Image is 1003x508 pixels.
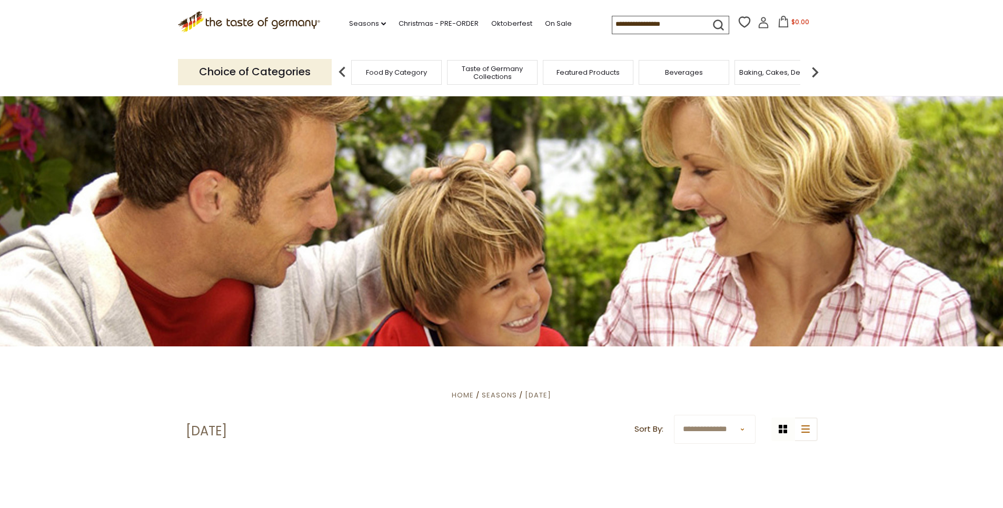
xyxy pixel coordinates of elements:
[450,65,534,81] a: Taste of Germany Collections
[491,18,532,29] a: Oktoberfest
[665,68,703,76] a: Beverages
[399,18,479,29] a: Christmas - PRE-ORDER
[178,59,332,85] p: Choice of Categories
[739,68,821,76] a: Baking, Cakes, Desserts
[634,423,663,436] label: Sort By:
[452,390,474,400] a: Home
[366,68,427,76] a: Food By Category
[525,390,551,400] a: [DATE]
[186,423,227,439] h1: [DATE]
[557,68,620,76] a: Featured Products
[791,17,809,26] span: $0.00
[349,18,386,29] a: Seasons
[332,62,353,83] img: previous arrow
[545,18,572,29] a: On Sale
[771,16,816,32] button: $0.00
[482,390,517,400] a: Seasons
[805,62,826,83] img: next arrow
